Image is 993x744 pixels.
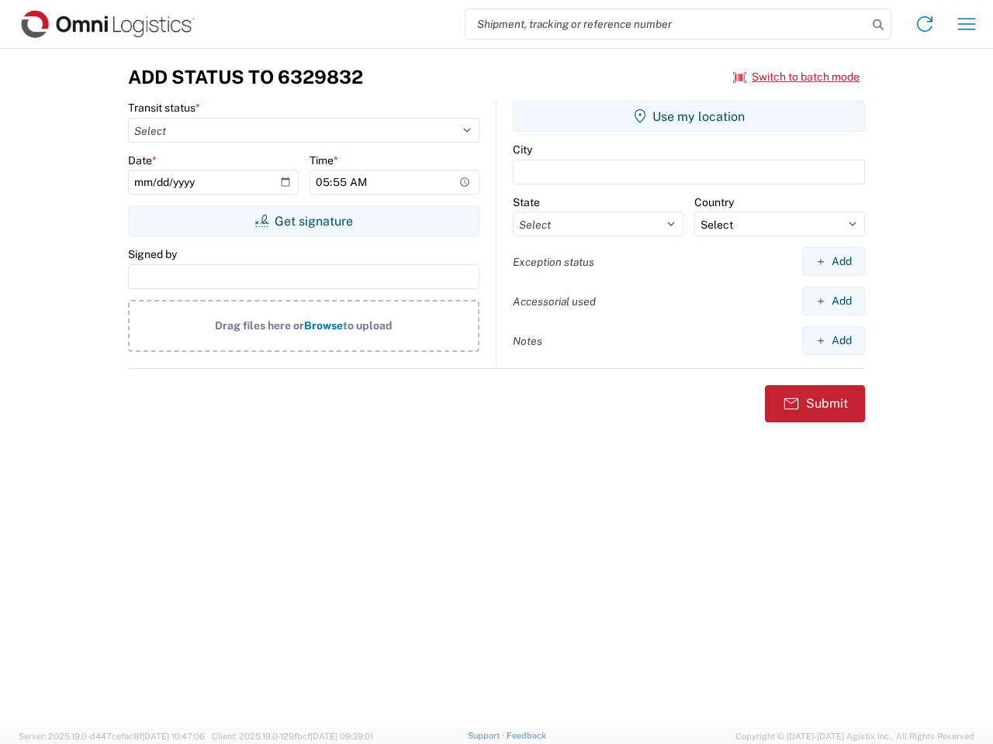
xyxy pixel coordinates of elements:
[215,319,304,332] span: Drag files here or
[513,255,594,269] label: Exception status
[765,385,865,422] button: Submit
[802,287,865,315] button: Add
[513,143,532,157] label: City
[19,732,205,741] span: Server: 2025.19.0-d447cefac8f
[128,205,479,236] button: Get signature
[128,101,200,115] label: Transit status
[128,153,157,167] label: Date
[802,326,865,355] button: Add
[310,153,338,167] label: Time
[465,9,867,39] input: Shipment, tracking or reference number
[212,732,373,741] span: Client: 2025.19.0-129fbcf
[735,729,974,743] span: Copyright © [DATE]-[DATE] Agistix Inc., All Rights Reserved
[128,66,363,88] h3: Add Status to 6329832
[513,101,865,132] button: Use my location
[343,319,393,332] span: to upload
[733,64,860,90] button: Switch to batch mode
[694,195,734,209] label: Country
[513,294,596,308] label: Accessorial used
[310,732,373,741] span: [DATE] 09:39:01
[142,732,205,741] span: [DATE] 10:47:06
[513,195,540,209] label: State
[513,334,542,348] label: Notes
[128,247,177,261] label: Signed by
[802,247,865,276] button: Add
[468,731,507,740] a: Support
[304,319,343,332] span: Browse
[507,731,546,740] a: Feedback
